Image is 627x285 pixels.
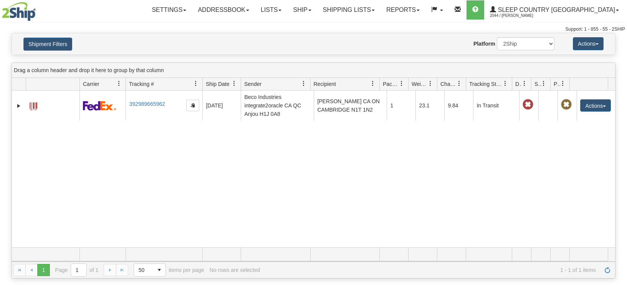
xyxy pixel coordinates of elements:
span: Packages [383,80,399,88]
a: Label [30,99,37,111]
a: Sleep Country [GEOGRAPHIC_DATA] 2044 / [PERSON_NAME] [484,0,625,20]
span: items per page [134,264,204,277]
td: [DATE] [202,91,241,120]
a: Expand [15,102,23,110]
td: 23.1 [415,91,444,120]
a: Packages filter column settings [395,77,408,90]
span: Sleep Country [GEOGRAPHIC_DATA] [496,7,615,13]
span: 50 [139,266,149,274]
span: Shipment Issues [534,80,541,88]
div: Support: 1 - 855 - 55 - 2SHIP [2,26,625,33]
a: Refresh [601,264,614,276]
a: Shipment Issues filter column settings [537,77,550,90]
td: 9.84 [444,91,473,120]
span: Charge [440,80,457,88]
a: Addressbook [192,0,255,20]
a: Settings [146,0,192,20]
td: [PERSON_NAME] CA ON CAMBRIDGE N1T 1N2 [314,91,387,120]
span: Pickup Status [554,80,560,88]
button: Shipment Filters [23,38,72,51]
a: Carrier filter column settings [112,77,126,90]
span: Carrier [83,80,99,88]
a: Ship Date filter column settings [228,77,241,90]
iframe: chat widget [609,103,626,181]
a: Weight filter column settings [424,77,437,90]
a: Pickup Status filter column settings [556,77,569,90]
button: Actions [573,37,604,50]
span: Recipient [314,80,336,88]
a: Delivery Status filter column settings [518,77,531,90]
td: In Transit [473,91,519,120]
span: Sender [244,80,261,88]
span: Tracking # [129,80,154,88]
td: Beco Industries integrate2oracle CA QC Anjou H1J 0A8 [241,91,314,120]
span: Page 1 [37,264,50,276]
span: Pickup Not Assigned [561,99,572,110]
td: 1 [387,91,415,120]
a: Recipient filter column settings [366,77,379,90]
a: Shipping lists [317,0,381,20]
span: 2044 / [PERSON_NAME] [490,12,548,20]
div: No rows are selected [210,267,260,273]
a: 392989665962 [129,101,165,107]
input: Page 1 [71,264,86,276]
a: Reports [381,0,425,20]
a: Sender filter column settings [297,77,310,90]
a: Tracking Status filter column settings [499,77,512,90]
span: select [153,264,165,276]
button: Copy to clipboard [186,100,199,111]
a: Charge filter column settings [453,77,466,90]
span: Delivery Status [515,80,522,88]
div: grid grouping header [12,63,615,78]
img: logo2044.jpg [2,2,36,21]
img: 2 - FedEx Express® [83,101,116,110]
a: Tracking # filter column settings [189,77,202,90]
span: Weight [412,80,428,88]
span: Tracking Status [469,80,503,88]
a: Lists [255,0,287,20]
span: Ship Date [206,80,229,88]
span: Late [523,99,533,110]
span: 1 - 1 of 1 items [265,267,596,273]
button: Actions [580,99,611,112]
a: Ship [287,0,317,20]
span: Page sizes drop down [134,264,166,277]
label: Platform [473,40,495,48]
span: Page of 1 [55,264,99,277]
